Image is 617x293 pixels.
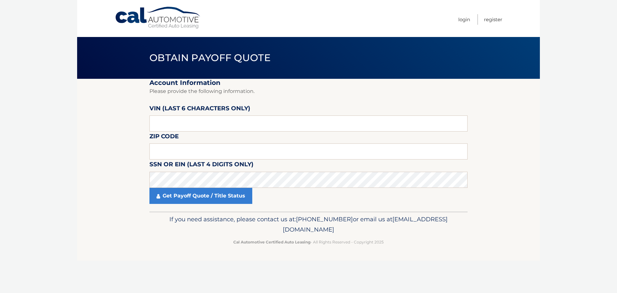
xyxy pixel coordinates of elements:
label: VIN (last 6 characters only) [149,104,250,115]
label: SSN or EIN (last 4 digits only) [149,160,254,171]
p: Please provide the following information. [149,87,468,96]
a: Cal Automotive [115,6,201,29]
a: Login [458,14,470,25]
a: Get Payoff Quote / Title Status [149,188,252,204]
p: If you need assistance, please contact us at: or email us at [154,214,463,235]
label: Zip Code [149,132,179,143]
p: - All Rights Reserved - Copyright 2025 [154,239,463,245]
a: Register [484,14,502,25]
span: Obtain Payoff Quote [149,52,271,64]
strong: Cal Automotive Certified Auto Leasing [233,240,310,244]
span: [PHONE_NUMBER] [296,215,353,223]
h2: Account Information [149,79,468,87]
